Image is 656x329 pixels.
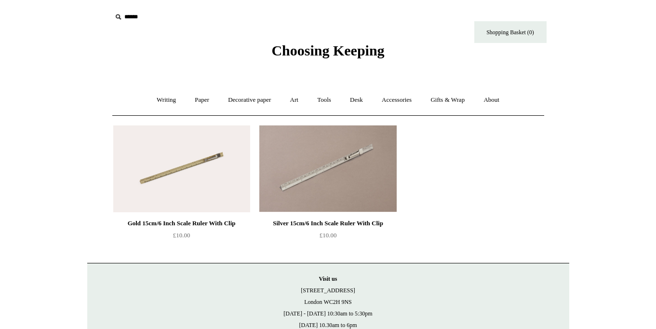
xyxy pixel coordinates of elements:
a: Decorative paper [219,87,280,113]
a: Gifts & Wrap [422,87,473,113]
strong: Visit us [319,275,337,282]
a: Art [281,87,307,113]
a: Silver 15cm/6 Inch Scale Ruler With Clip Silver 15cm/6 Inch Scale Ruler With Clip [259,125,396,212]
span: £10.00 [173,232,190,239]
img: Silver 15cm/6 Inch Scale Ruler With Clip [259,125,396,212]
span: Choosing Keeping [271,42,384,58]
img: Gold 15cm/6 Inch Scale Ruler With Clip [113,125,250,212]
a: Gold 15cm/6 Inch Scale Ruler With Clip £10.00 [113,218,250,257]
div: Gold 15cm/6 Inch Scale Ruler With Clip [116,218,248,229]
a: Choosing Keeping [271,50,384,57]
a: Gold 15cm/6 Inch Scale Ruler With Clip Gold 15cm/6 Inch Scale Ruler With Clip [113,125,250,212]
a: Desk [341,87,372,113]
a: Writing [148,87,185,113]
a: Paper [186,87,218,113]
div: Silver 15cm/6 Inch Scale Ruler With Clip [262,218,394,229]
a: Silver 15cm/6 Inch Scale Ruler With Clip £10.00 [259,218,396,257]
a: Accessories [373,87,420,113]
a: About [475,87,508,113]
a: Shopping Basket (0) [474,21,547,43]
span: £10.00 [320,232,337,239]
a: Tools [308,87,340,113]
